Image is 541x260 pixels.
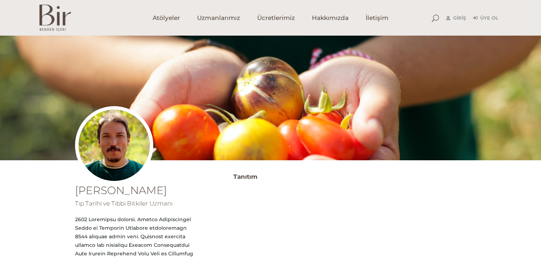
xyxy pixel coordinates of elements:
img: nazimprofilfoto-300x300.jpg [75,106,153,184]
span: Atölyeler [153,14,180,22]
h1: [PERSON_NAME] [75,185,194,196]
span: İletişim [366,14,388,22]
span: Ücretlerimiz [257,14,295,22]
a: Üye Ol [473,14,498,22]
span: Tıp Tarihi ve Tıbbi Bitkiler Uzmanı [75,200,173,207]
span: Uzmanlarımız [197,14,240,22]
h3: Tanıtım [233,171,466,182]
a: Giriş [446,14,466,22]
span: Hakkımızda [312,14,349,22]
